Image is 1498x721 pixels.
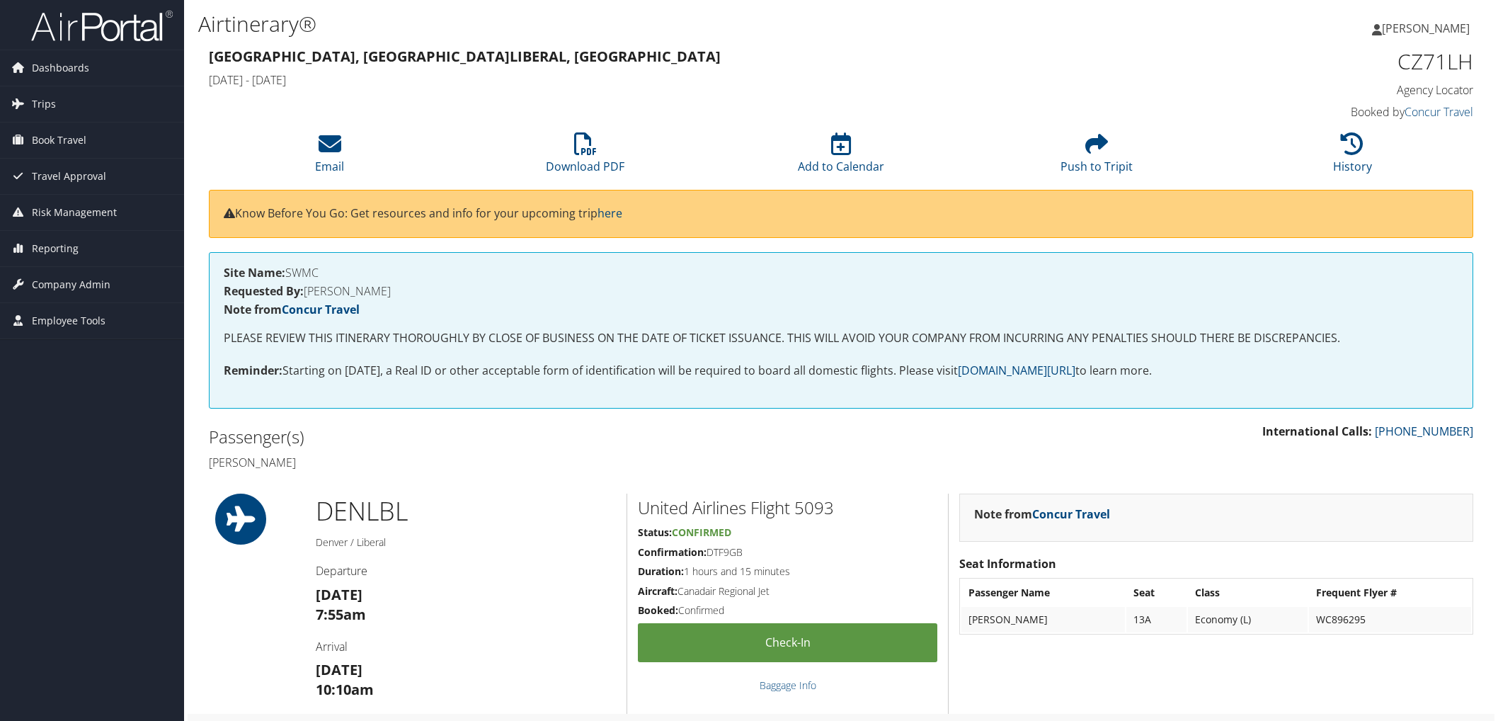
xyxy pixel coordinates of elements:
[224,205,1458,223] p: Know Before You Go: Get resources and info for your upcoming trip
[1405,104,1473,120] a: Concur Travel
[198,9,1056,39] h1: Airtinerary®
[1173,82,1473,98] h4: Agency Locator
[1188,607,1308,632] td: Economy (L)
[32,303,105,339] span: Employee Tools
[1333,140,1372,174] a: History
[32,123,86,158] span: Book Travel
[224,302,360,317] strong: Note from
[316,605,366,624] strong: 7:55am
[1060,140,1133,174] a: Push to Tripit
[760,679,816,692] a: Baggage Info
[959,556,1056,572] strong: Seat Information
[638,623,937,662] a: Check-in
[638,496,937,520] h2: United Airlines Flight 5093
[316,585,362,604] strong: [DATE]
[224,265,285,280] strong: Site Name:
[638,564,684,578] strong: Duration:
[32,86,56,122] span: Trips
[798,140,884,174] a: Add to Calendar
[224,283,304,299] strong: Requested By:
[638,526,672,539] strong: Status:
[638,545,937,560] h5: DTF9GB
[316,494,616,529] h1: DEN LBL
[32,195,117,230] span: Risk Management
[316,680,374,699] strong: 10:10am
[32,267,110,302] span: Company Admin
[224,285,1458,297] h4: [PERSON_NAME]
[598,205,622,221] a: here
[638,603,937,618] h5: Confirmed
[224,267,1458,278] h4: SWMC
[638,545,707,559] strong: Confirmation:
[282,302,360,317] a: Concur Travel
[31,9,173,42] img: airportal-logo.png
[209,47,721,66] strong: [GEOGRAPHIC_DATA], [GEOGRAPHIC_DATA] Liberal, [GEOGRAPHIC_DATA]
[1375,424,1473,439] a: [PHONE_NUMBER]
[316,660,362,679] strong: [DATE]
[224,363,282,378] strong: Reminder:
[546,140,624,174] a: Download PDF
[1372,7,1484,50] a: [PERSON_NAME]
[961,580,1124,606] th: Passenger Name
[209,425,830,449] h2: Passenger(s)
[1188,580,1308,606] th: Class
[224,362,1458,380] p: Starting on [DATE], a Real ID or other acceptable form of identification will be required to boar...
[638,584,677,598] strong: Aircraft:
[672,526,731,539] span: Confirmed
[32,231,79,266] span: Reporting
[961,607,1124,632] td: [PERSON_NAME]
[315,140,344,174] a: Email
[638,603,678,617] strong: Booked:
[316,563,616,579] h4: Departure
[209,72,1152,88] h4: [DATE] - [DATE]
[316,535,616,550] h5: Denver / Liberal
[1173,104,1473,120] h4: Booked by
[1382,21,1470,36] span: [PERSON_NAME]
[1126,580,1187,606] th: Seat
[1126,607,1187,632] td: 13A
[974,506,1110,522] strong: Note from
[209,455,830,470] h4: [PERSON_NAME]
[1032,506,1110,522] a: Concur Travel
[638,564,937,579] h5: 1 hours and 15 minutes
[1173,47,1473,76] h1: CZ71LH
[958,363,1075,378] a: [DOMAIN_NAME][URL]
[638,584,937,598] h5: Canadair Regional Jet
[32,50,89,86] span: Dashboards
[316,639,616,654] h4: Arrival
[1262,424,1372,439] strong: International Calls:
[1309,580,1471,606] th: Frequent Flyer #
[1309,607,1471,632] td: WC896295
[224,329,1458,348] p: PLEASE REVIEW THIS ITINERARY THOROUGHLY BY CLOSE OF BUSINESS ON THE DATE OF TICKET ISSUANCE. THIS...
[32,159,106,194] span: Travel Approval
